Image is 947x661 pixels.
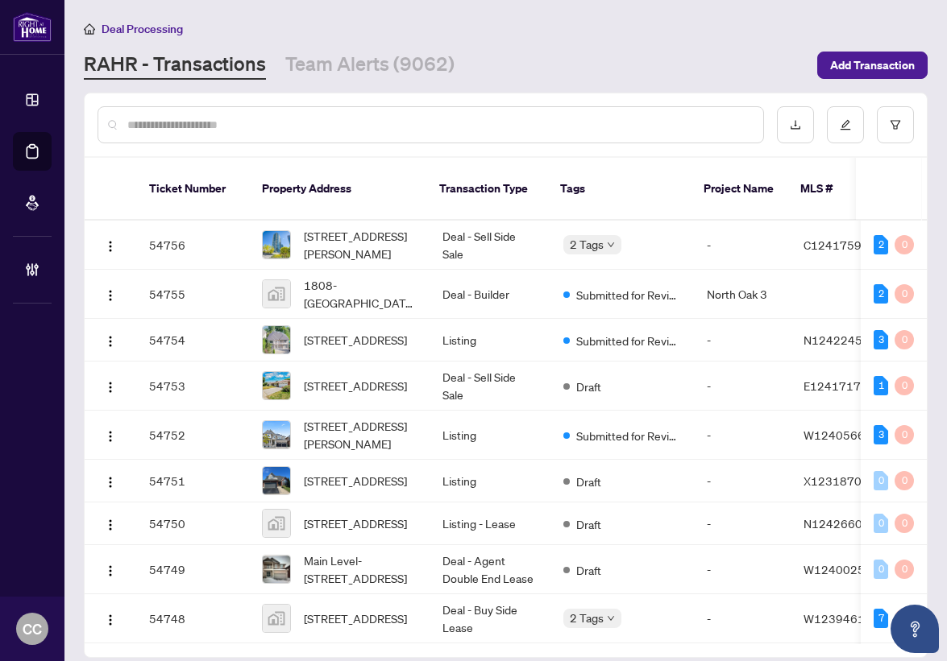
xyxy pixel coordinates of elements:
[136,221,249,270] td: 54756
[790,119,801,130] span: download
[576,561,601,579] span: Draft
[98,510,123,536] button: Logo
[804,238,869,252] span: C12417599
[874,560,888,579] div: 0
[430,411,550,460] td: Listing
[98,373,123,399] button: Logo
[98,232,123,258] button: Logo
[830,52,915,78] span: Add Transaction
[576,378,601,395] span: Draft
[136,158,249,221] th: Ticket Number
[249,158,426,221] th: Property Address
[694,411,791,460] td: -
[104,518,117,531] img: Logo
[430,502,550,545] td: Listing - Lease
[304,472,407,490] span: [STREET_ADDRESS]
[263,605,290,632] img: thumbnail-img
[874,471,888,490] div: 0
[84,51,266,80] a: RAHR - Transactions
[576,286,681,304] span: Submitted for Review
[827,106,864,143] button: edit
[304,227,417,262] span: [STREET_ADDRESS][PERSON_NAME]
[430,221,550,270] td: Deal - Sell Side Sale
[891,605,939,653] button: Open asap
[874,376,888,395] div: 1
[13,12,52,42] img: logo
[804,378,868,393] span: E12417172
[98,468,123,494] button: Logo
[694,502,791,545] td: -
[304,552,417,587] span: Main Level-[STREET_ADDRESS]
[98,556,123,582] button: Logo
[104,381,117,394] img: Logo
[804,473,869,488] span: X12318709
[430,361,550,411] td: Deal - Sell Side Sale
[694,270,791,319] td: North Oak 3
[804,611,872,626] span: W12394610
[804,516,870,531] span: N12426604
[304,609,407,627] span: [STREET_ADDRESS]
[607,241,615,249] span: down
[102,22,183,36] span: Deal Processing
[874,514,888,533] div: 0
[104,564,117,577] img: Logo
[890,119,901,130] span: filter
[694,319,791,361] td: -
[304,331,407,349] span: [STREET_ADDRESS]
[430,319,550,361] td: Listing
[104,289,117,302] img: Logo
[136,460,249,502] td: 54751
[98,605,123,631] button: Logo
[694,221,791,270] td: -
[263,231,290,258] img: thumbnail-img
[804,562,872,576] span: W12400258
[304,377,407,395] span: [STREET_ADDRESS]
[263,421,290,448] img: thumbnail-img
[817,52,928,79] button: Add Transaction
[136,319,249,361] td: 54754
[136,594,249,643] td: 54748
[804,333,870,347] span: N12422451
[874,284,888,304] div: 2
[694,594,791,643] td: -
[426,158,547,221] th: Transaction Type
[576,332,681,349] span: Submitted for Review
[877,106,914,143] button: filter
[570,609,604,627] span: 2 Tags
[263,326,290,353] img: thumbnail-img
[304,276,417,312] span: 1808-[GEOGRAPHIC_DATA] - Tower [STREET_ADDRESS]
[895,514,914,533] div: 0
[23,618,42,640] span: CC
[874,330,888,349] div: 3
[104,335,117,348] img: Logo
[607,614,615,622] span: down
[874,425,888,444] div: 3
[895,471,914,490] div: 0
[787,158,884,221] th: MLS #
[691,158,787,221] th: Project Name
[895,560,914,579] div: 0
[840,119,851,130] span: edit
[304,417,417,452] span: [STREET_ADDRESS][PERSON_NAME]
[874,235,888,254] div: 2
[430,594,550,643] td: Deal - Buy Side Lease
[576,515,601,533] span: Draft
[98,281,123,307] button: Logo
[136,545,249,594] td: 54749
[263,510,290,537] img: thumbnail-img
[104,430,117,443] img: Logo
[136,270,249,319] td: 54755
[98,422,123,448] button: Logo
[804,428,872,442] span: W12405663
[304,514,407,532] span: [STREET_ADDRESS]
[263,556,290,583] img: thumbnail-img
[694,545,791,594] td: -
[895,330,914,349] div: 0
[136,361,249,411] td: 54753
[104,476,117,489] img: Logo
[104,613,117,626] img: Logo
[895,425,914,444] div: 0
[547,158,691,221] th: Tags
[694,460,791,502] td: -
[84,23,95,35] span: home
